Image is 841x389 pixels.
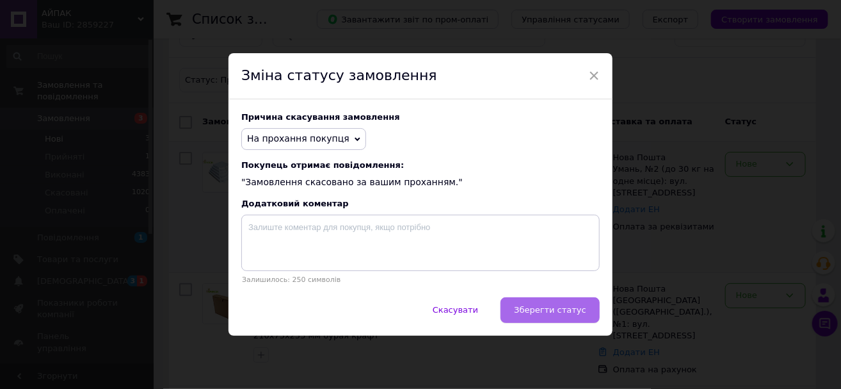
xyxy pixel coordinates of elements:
[247,133,349,144] span: На прохання покупця
[588,65,600,87] span: ×
[241,112,600,122] div: Причина скасування замовлення
[433,305,478,315] span: Скасувати
[419,297,492,323] button: Скасувати
[501,297,600,323] button: Зберегти статус
[241,199,600,208] div: Додатковий коментар
[241,276,600,284] p: Залишилось: 250 символів
[514,305,586,315] span: Зберегти статус
[241,160,600,170] span: Покупець отримає повідомлення:
[228,53,613,99] div: Зміна статусу замовлення
[241,160,600,189] div: "Замовлення скасовано за вашим проханням."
